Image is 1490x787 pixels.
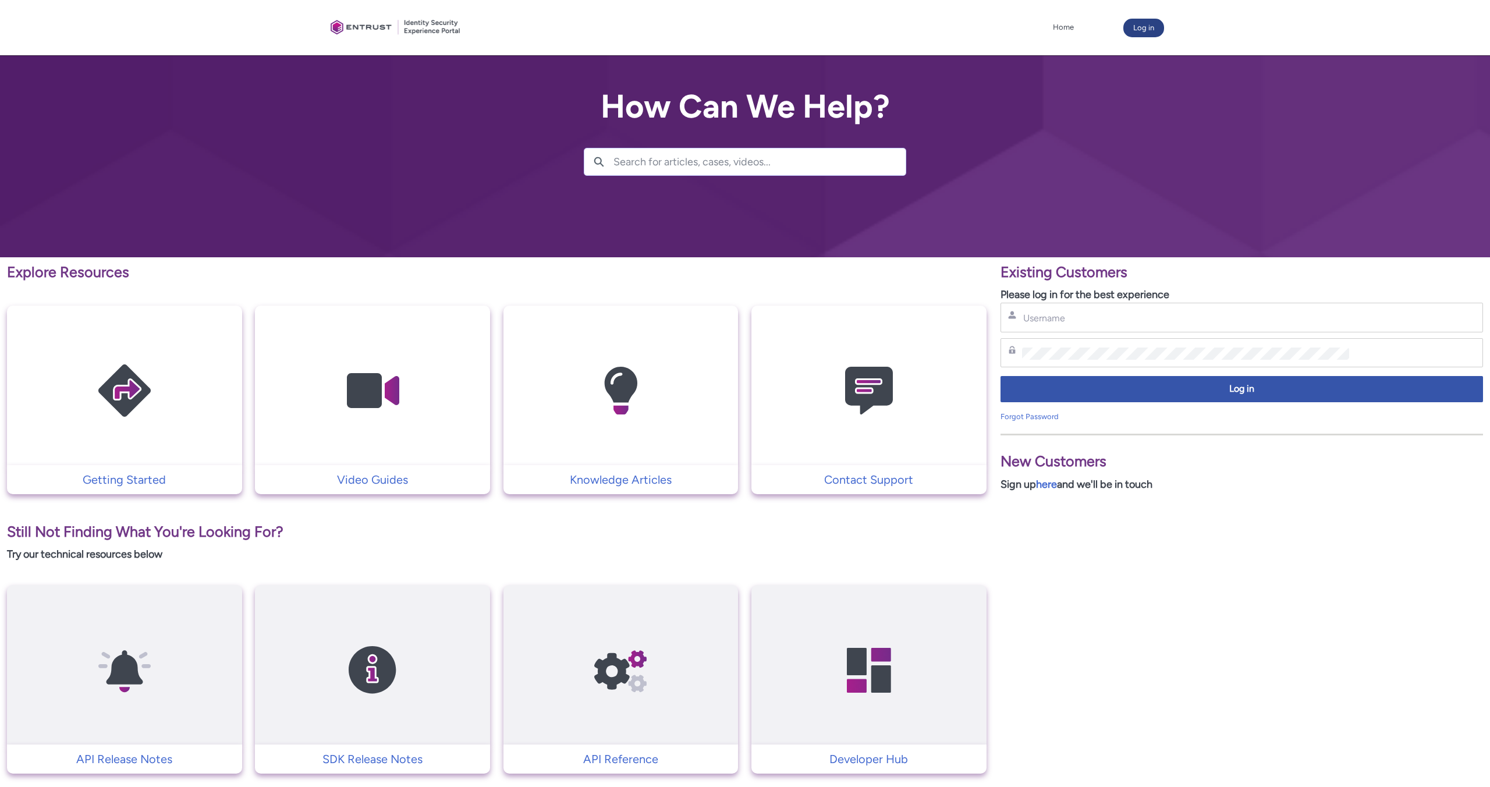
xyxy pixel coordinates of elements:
[814,608,924,733] img: Developer Hub
[1022,312,1349,324] input: Username
[1123,19,1164,37] button: Log in
[1036,478,1057,491] a: here
[565,328,676,453] img: Knowledge Articles
[509,471,733,488] p: Knowledge Articles
[751,750,987,768] a: Developer Hub
[13,750,236,768] p: API Release Notes
[509,750,733,768] p: API Reference
[1001,287,1483,303] p: Please log in for the best experience
[261,471,484,488] p: Video Guides
[1001,376,1483,402] button: Log in
[255,750,490,768] a: SDK Release Notes
[7,547,987,562] p: Try our technical resources below
[7,471,242,488] a: Getting Started
[1001,412,1059,421] a: Forgot Password
[1001,477,1483,492] p: Sign up and we'll be in touch
[757,471,981,488] p: Contact Support
[1050,19,1077,36] a: Home
[317,328,428,453] img: Video Guides
[503,471,739,488] a: Knowledge Articles
[7,261,987,283] p: Explore Resources
[584,148,613,175] button: Search
[757,750,981,768] p: Developer Hub
[261,750,484,768] p: SDK Release Notes
[503,750,739,768] a: API Reference
[69,608,180,733] img: API Release Notes
[317,608,428,733] img: SDK Release Notes
[751,471,987,488] a: Contact Support
[69,328,180,453] img: Getting Started
[814,328,924,453] img: Contact Support
[613,148,906,175] input: Search for articles, cases, videos...
[584,88,906,125] h2: How Can We Help?
[7,750,242,768] a: API Release Notes
[1001,451,1483,473] p: New Customers
[13,471,236,488] p: Getting Started
[1008,382,1475,396] span: Log in
[7,521,987,543] p: Still Not Finding What You're Looking For?
[565,608,676,733] img: API Reference
[1001,261,1483,283] p: Existing Customers
[255,471,490,488] a: Video Guides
